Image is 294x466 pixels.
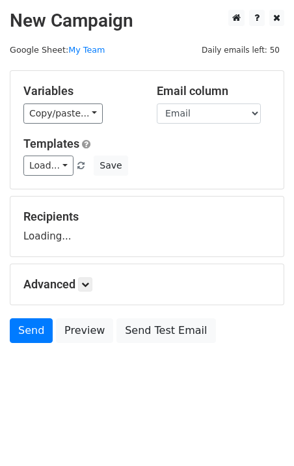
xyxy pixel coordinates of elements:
[197,43,284,57] span: Daily emails left: 50
[23,137,79,150] a: Templates
[157,84,271,98] h5: Email column
[23,277,271,292] h5: Advanced
[10,318,53,343] a: Send
[10,45,105,55] small: Google Sheet:
[23,210,271,243] div: Loading...
[23,103,103,124] a: Copy/paste...
[23,156,73,176] a: Load...
[10,10,284,32] h2: New Campaign
[68,45,105,55] a: My Team
[116,318,215,343] a: Send Test Email
[56,318,113,343] a: Preview
[197,45,284,55] a: Daily emails left: 50
[23,210,271,224] h5: Recipients
[23,84,137,98] h5: Variables
[94,156,127,176] button: Save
